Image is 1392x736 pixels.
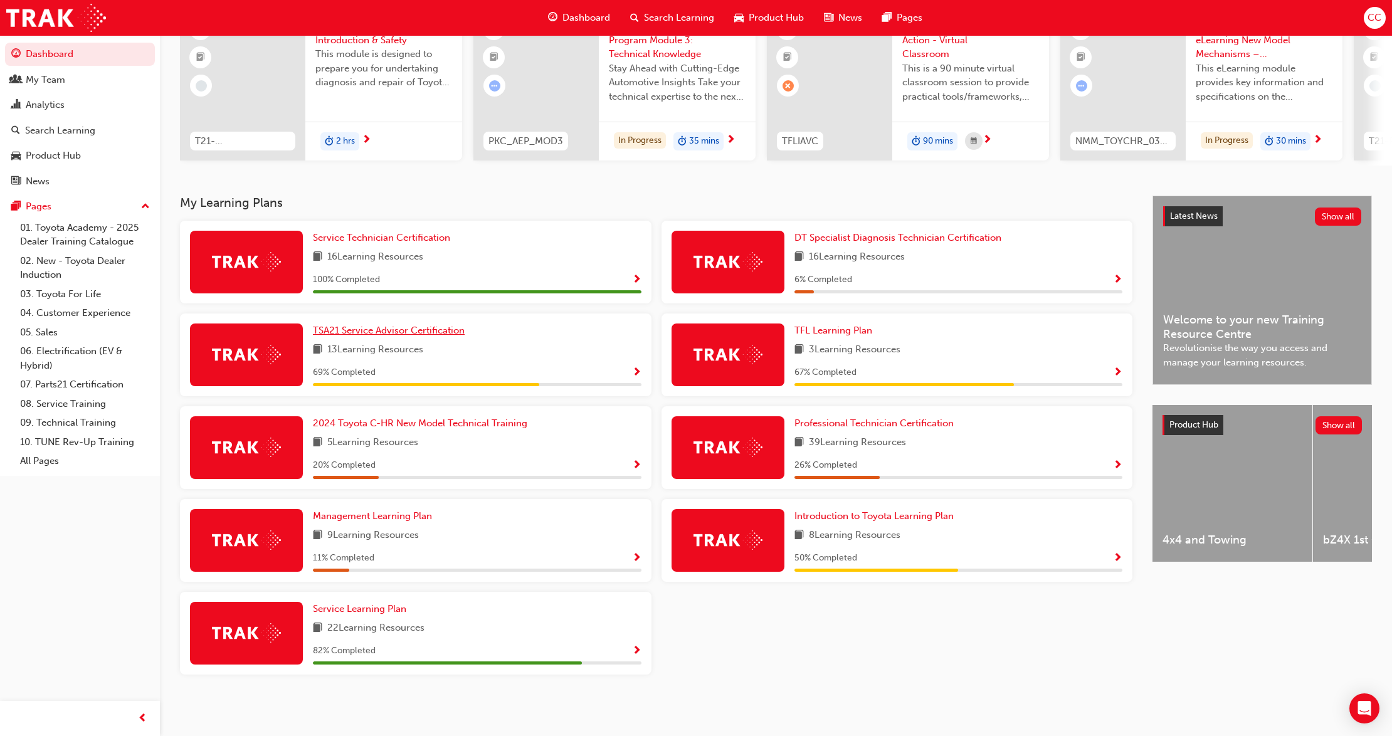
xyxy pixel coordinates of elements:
span: Search Learning [644,11,714,25]
h3: My Learning Plans [180,196,1132,210]
a: Introduction to Toyota Learning Plan [794,509,959,523]
a: 06. Electrification (EV & Hybrid) [15,342,155,375]
span: Service Learning Plan [313,603,406,614]
a: 05. Sales [15,323,155,342]
span: learningRecordVerb_ATTEMPT-icon [489,80,500,92]
span: learningRecordVerb_ATTEMPT-icon [1076,80,1087,92]
a: Latest NewsShow all [1163,206,1361,226]
span: Pages [897,11,922,25]
div: Pages [26,199,51,214]
span: booktick-icon [1077,50,1085,66]
span: 16 Learning Resources [327,250,423,265]
span: search-icon [630,10,639,26]
span: Show Progress [632,553,641,564]
span: book-icon [313,250,322,265]
span: 69 % Completed [313,365,376,380]
span: 20 % Completed [313,458,376,473]
div: Search Learning [25,124,95,138]
span: Automotive Essentials Program Module 3: Technical Knowledge [609,19,746,61]
span: next-icon [726,135,736,146]
span: car-icon [11,150,21,162]
a: 4x4 and Towing [1152,405,1312,562]
a: 09. Technical Training [15,413,155,433]
span: 2024 Toyota C-HR New Model Technical Training [313,418,527,429]
span: pages-icon [11,201,21,213]
span: 11 % Completed [313,551,374,565]
span: TFL Learning Plan [794,325,872,336]
button: Show Progress [1113,272,1122,288]
span: 100 % Completed [313,273,380,287]
div: In Progress [1201,132,1253,149]
a: search-iconSearch Learning [620,5,724,31]
a: pages-iconPages [872,5,932,31]
img: Trak [693,252,762,271]
div: Open Intercom Messenger [1349,693,1379,723]
span: book-icon [794,342,804,358]
span: Show Progress [632,646,641,657]
span: CC [1368,11,1381,25]
button: Show all [1316,416,1363,434]
span: 9 Learning Resources [327,528,419,544]
button: Pages [5,195,155,218]
a: 10. TUNE Rev-Up Training [15,433,155,452]
img: Trak [693,438,762,457]
img: Trak [212,623,281,643]
span: 82 % Completed [313,644,376,658]
a: Service Technician Certification [313,231,455,245]
span: TFLIAVC [782,134,818,149]
div: News [26,174,50,189]
span: News [838,11,862,25]
span: 2 hrs [336,134,355,149]
a: Analytics [5,93,155,117]
a: 0T21-FOD_HVIS_PREREQElectrification Introduction & SafetyThis module is designed to prepare you f... [180,9,462,160]
span: 13 Learning Resources [327,342,423,358]
span: 90 mins [923,134,953,149]
span: book-icon [313,621,322,636]
a: Dashboard [5,43,155,66]
a: car-iconProduct Hub [724,5,814,31]
span: Welcome to your new Training Resource Centre [1163,313,1361,341]
span: Professional Technician Certification [794,418,954,429]
span: car-icon [734,10,744,26]
span: 2024 Toyota C-HR eLearning New Model Mechanisms – Powertrains (Module 2) [1196,19,1332,61]
span: Revolutionise the way you access and manage your learning resources. [1163,341,1361,369]
span: booktick-icon [783,50,792,66]
a: Search Learning [5,119,155,142]
a: 02. New - Toyota Dealer Induction [15,251,155,285]
span: TSA21 Service Advisor Certification [313,325,465,336]
span: learningRecordVerb_NONE-icon [196,80,207,92]
button: Show Progress [1113,550,1122,566]
button: Show Progress [1113,458,1122,473]
a: 0PKC_AEP_MOD3Automotive Essentials Program Module 3: Technical KnowledgeStay Ahead with Cutting-E... [473,9,756,160]
span: next-icon [983,135,992,146]
span: 50 % Completed [794,551,857,565]
span: 26 % Completed [794,458,857,473]
span: Service Technician Certification [313,232,450,243]
span: Introduction to Toyota Learning Plan [794,510,954,522]
span: duration-icon [325,134,334,150]
span: book-icon [794,435,804,451]
a: TSA21 Service Advisor Certification [313,323,470,338]
span: Dashboard [562,11,610,25]
img: Trak [693,530,762,550]
span: Show Progress [632,460,641,471]
div: My Team [26,73,65,87]
a: 2024 Toyota C-HR New Model Technical Training [313,416,532,431]
a: 0TFLIAVCToyota For Life In Action - Virtual ClassroomThis is a 90 minute virtual classroom sessio... [767,9,1049,160]
a: All Pages [15,451,155,471]
span: Show Progress [1113,367,1122,379]
span: pages-icon [882,10,892,26]
span: people-icon [11,75,21,86]
a: Management Learning Plan [313,509,437,523]
a: Service Learning Plan [313,602,411,616]
span: Management Learning Plan [313,510,432,522]
div: In Progress [614,132,666,149]
div: Analytics [26,98,65,112]
span: book-icon [313,435,322,451]
button: Show Progress [1113,365,1122,381]
a: NMM_TOYCHR_032024_MODULE_22024 Toyota C-HR eLearning New Model Mechanisms – Powertrains (Module 2... [1060,9,1342,160]
img: Trak [212,530,281,550]
a: DT Specialist Diagnosis Technician Certification [794,231,1006,245]
span: PKC_AEP_MOD3 [488,134,563,149]
a: TFL Learning Plan [794,323,877,338]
